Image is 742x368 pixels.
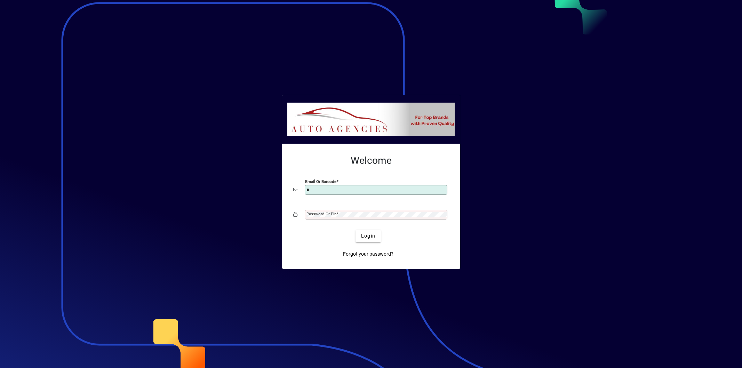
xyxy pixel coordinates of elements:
[361,232,375,240] span: Login
[306,211,336,216] mat-label: Password or Pin
[343,250,393,258] span: Forgot your password?
[356,230,381,242] button: Login
[305,179,336,184] mat-label: Email or Barcode
[293,155,449,167] h2: Welcome
[340,248,396,261] a: Forgot your password?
